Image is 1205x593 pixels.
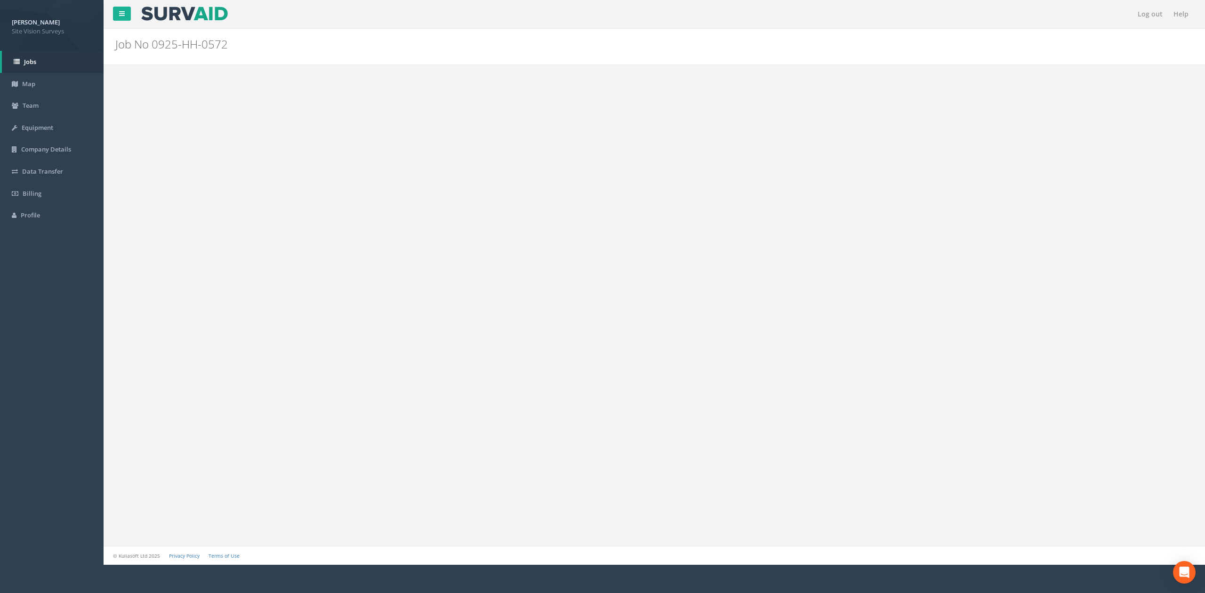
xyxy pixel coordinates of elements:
span: Data Transfer [22,167,63,176]
a: Jobs [2,51,104,73]
strong: [PERSON_NAME] [12,18,60,26]
span: Company Details [21,145,71,153]
span: Jobs [24,57,36,66]
h2: Job No 0925-HH-0572 [115,38,1011,50]
span: Map [22,80,35,88]
span: Team [23,101,39,110]
a: Terms of Use [209,553,240,559]
span: Billing [23,189,41,198]
a: Privacy Policy [169,553,200,559]
span: Site Vision Surveys [12,27,92,36]
a: [PERSON_NAME] Site Vision Surveys [12,16,92,35]
div: Open Intercom Messenger [1173,561,1196,584]
span: Equipment [22,123,53,132]
small: © Kullasoft Ltd 2025 [113,553,160,559]
span: Profile [21,211,40,219]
